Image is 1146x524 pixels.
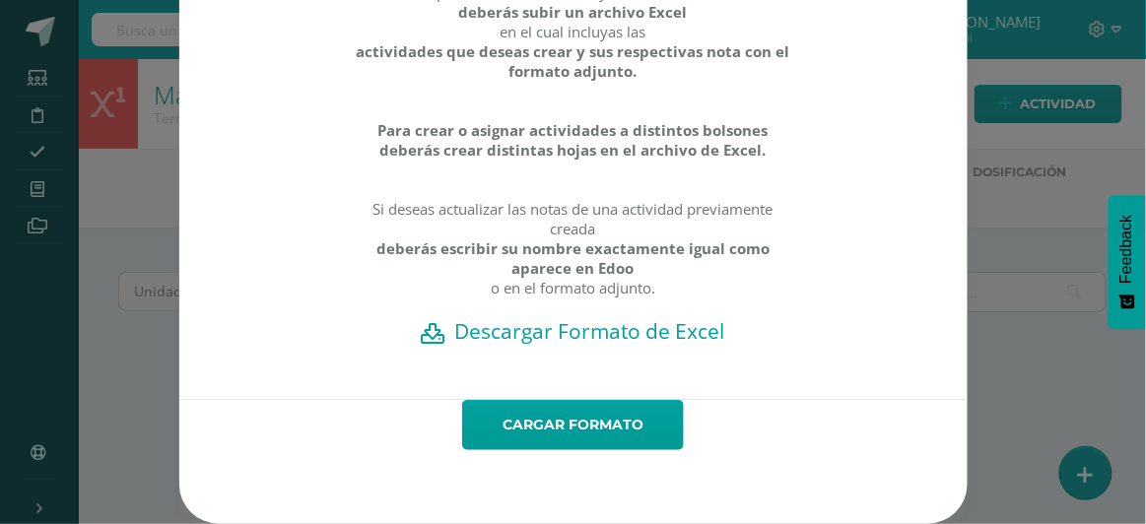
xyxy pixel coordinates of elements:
[1109,195,1146,329] button: Feedback - Mostrar encuesta
[355,238,791,278] strong: deberás escribir su nombre exactamente igual como aparece en Edoo
[462,400,684,450] a: Cargar formato
[1118,215,1136,284] span: Feedback
[459,2,688,22] strong: deberás subir un archivo Excel
[355,120,791,160] strong: Para crear o asignar actividades a distintos bolsones deberás crear distintas hojas en el archivo...
[355,41,791,81] strong: actividades que deseas crear y sus respectivas nota con el formato adjunto.
[214,317,933,345] a: Descargar Formato de Excel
